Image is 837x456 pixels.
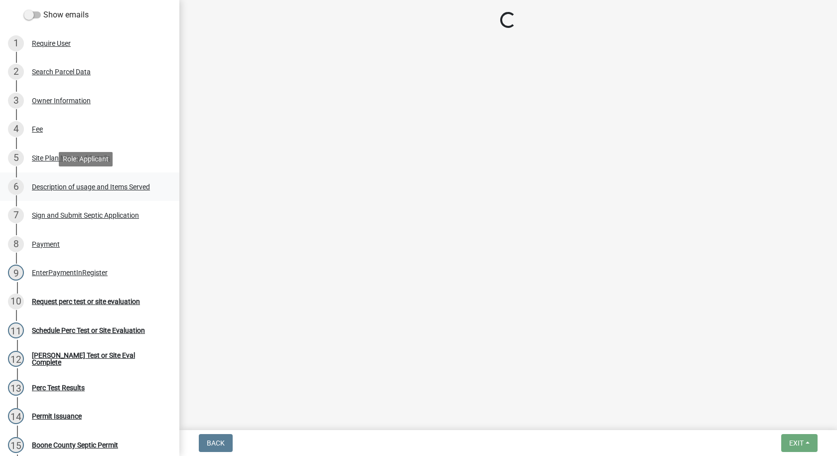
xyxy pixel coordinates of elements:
[781,434,818,452] button: Exit
[789,439,804,447] span: Exit
[32,212,139,219] div: Sign and Submit Septic Application
[8,179,24,195] div: 6
[199,434,233,452] button: Back
[8,35,24,51] div: 1
[8,64,24,80] div: 2
[207,439,225,447] span: Back
[32,68,91,75] div: Search Parcel Data
[32,241,60,248] div: Payment
[32,97,91,104] div: Owner Information
[32,413,82,420] div: Permit Issuance
[32,40,71,47] div: Require User
[32,126,43,133] div: Fee
[59,152,113,166] div: Role: Applicant
[8,265,24,281] div: 9
[24,9,89,21] label: Show emails
[8,408,24,424] div: 14
[32,298,140,305] div: Request perc test or site evaluation
[32,154,110,161] div: Site Plan Map and Details
[32,183,150,190] div: Description of usage and Items Served
[8,437,24,453] div: 15
[8,207,24,223] div: 7
[8,380,24,396] div: 13
[8,351,24,367] div: 12
[8,150,24,166] div: 5
[8,294,24,309] div: 10
[32,352,163,366] div: [PERSON_NAME] Test or Site Eval Complete
[8,236,24,252] div: 8
[8,322,24,338] div: 11
[8,121,24,137] div: 4
[32,384,85,391] div: Perc Test Results
[32,442,118,449] div: Boone County Septic Permit
[32,327,145,334] div: Schedule Perc Test or Site Evaluation
[32,269,108,276] div: EnterPaymentInRegister
[8,93,24,109] div: 3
